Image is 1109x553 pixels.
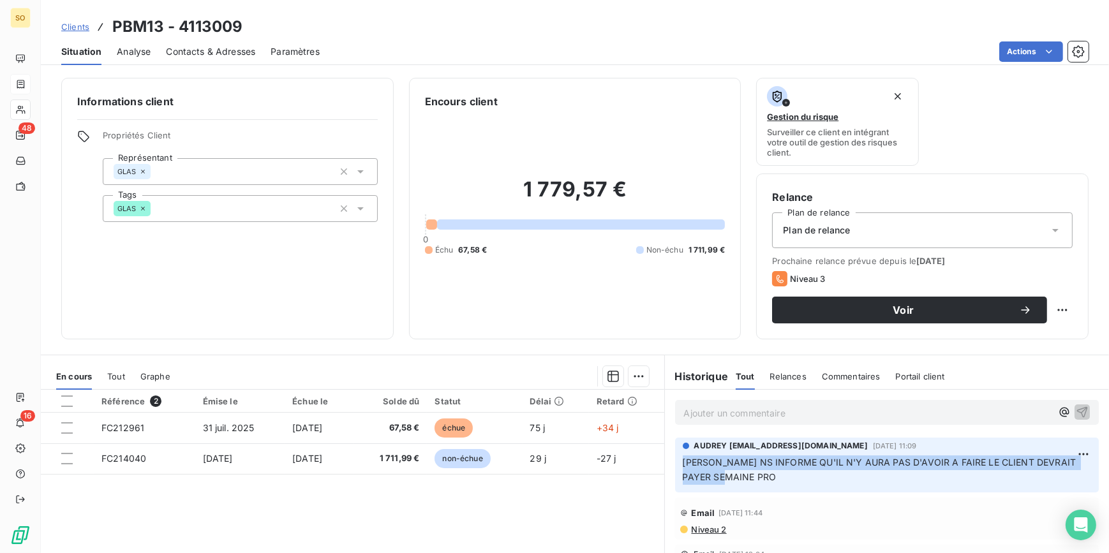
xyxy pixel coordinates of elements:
h3: PBM13 - 4113009 [112,15,242,38]
span: Tout [736,371,755,381]
span: [DATE] 11:44 [718,509,763,517]
span: Non-échu [646,244,683,256]
span: Propriétés Client [103,130,378,148]
div: SO [10,8,31,28]
span: 1 711,99 € [688,244,726,256]
button: Actions [999,41,1063,62]
span: Échu [435,244,454,256]
span: Relances [770,371,807,381]
div: Émise le [203,396,278,406]
div: Référence [101,395,188,407]
span: [PERSON_NAME] NS INFORME QU'IL N'Y AURA PAS D'AVOIR A FAIRE LE CLIENT DEVRAIT PAYER SEMAINE PRO [683,457,1079,482]
span: Paramètres [271,45,320,58]
span: Portail client [896,371,945,381]
span: FC212961 [101,422,144,433]
span: Clients [61,22,89,32]
span: 2 [150,395,161,407]
div: Délai [530,396,581,406]
span: 16 [20,410,35,422]
div: Échue le [292,396,345,406]
span: [DATE] 11:09 [873,442,917,450]
h2: 1 779,57 € [425,177,726,215]
h6: Relance [772,189,1073,205]
button: Voir [772,297,1047,323]
span: Gestion du risque [767,112,838,122]
span: 75 j [530,422,546,433]
span: Surveiller ce client en intégrant votre outil de gestion des risques client. [767,127,907,158]
span: Situation [61,45,101,58]
span: Voir [787,305,1019,315]
span: En cours [56,371,92,381]
span: 0 [423,234,428,244]
input: Ajouter une valeur [151,166,161,177]
span: 48 [19,122,35,134]
span: 67,58 € [361,422,420,434]
div: Retard [597,396,657,406]
span: 1 711,99 € [361,452,420,465]
div: Statut [435,396,514,406]
div: Open Intercom Messenger [1066,510,1096,540]
span: échue [435,418,473,438]
span: Niveau 3 [790,274,825,284]
span: non-échue [435,449,490,468]
span: FC214040 [101,453,146,464]
span: AUDREY [EMAIL_ADDRESS][DOMAIN_NAME] [694,440,868,452]
a: Clients [61,20,89,33]
h6: Informations client [77,94,378,109]
span: 31 juil. 2025 [203,422,255,433]
span: GLAS [117,205,137,212]
span: Contacts & Adresses [166,45,255,58]
div: Solde dû [361,396,420,406]
img: Logo LeanPay [10,525,31,545]
h6: Encours client [425,94,498,109]
span: Tout [107,371,125,381]
span: +34 j [597,422,619,433]
button: Gestion du risqueSurveiller ce client en intégrant votre outil de gestion des risques client. [756,78,918,166]
h6: Historique [665,369,729,384]
span: [DATE] [916,256,945,266]
span: GLAS [117,168,137,175]
span: Niveau 2 [690,524,727,535]
span: Analyse [117,45,151,58]
span: Email [692,508,715,518]
span: Plan de relance [783,224,850,237]
span: 29 j [530,453,547,464]
span: Graphe [140,371,170,381]
span: Prochaine relance prévue depuis le [772,256,1073,266]
span: -27 j [597,453,616,464]
span: 67,58 € [458,244,487,256]
span: Commentaires [822,371,881,381]
span: [DATE] [292,422,322,433]
span: [DATE] [292,453,322,464]
input: Ajouter une valeur [151,203,161,214]
span: [DATE] [203,453,233,464]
